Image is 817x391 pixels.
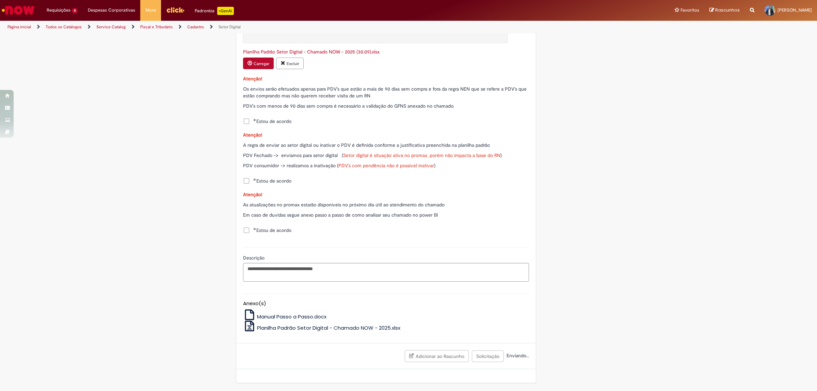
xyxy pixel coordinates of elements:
[243,324,401,331] a: Planilha Padrão Setor Digital - Chamado NOW - 2025.xlsx
[243,263,529,282] textarea: Descrição
[1,3,36,17] img: ServiceNow
[709,7,740,14] a: Rascunhos
[243,191,262,198] strong: Atenção!
[140,24,173,30] a: Fiscal e Tributário
[243,313,327,320] a: Manual Passo a Passo.docx
[96,24,126,30] a: Service Catalog
[253,178,256,181] span: Obrigatório Preenchido
[338,162,434,169] span: PDV's com pendência não é possivel inativar
[243,85,529,99] p: Os envios serão efetuados apenas para PDV's que estão a mais de 90 dias sem compra e fora da regr...
[46,24,82,30] a: Todos os Catálogos
[253,177,291,184] span: Estou de acordo
[47,7,70,14] span: Requisições
[287,61,299,66] small: Excluir
[243,142,529,148] p: A regra de enviar ao setor digital ou inativar o PDV é definida conforme a justificativa preenchi...
[243,152,529,159] p: PDV Fechado -> enviamos para setor digital ( )
[243,76,262,82] span: Atenção!
[253,118,291,125] span: Estou de acordo
[243,212,529,218] p: Em caso de duvidas segue anexo passo a passo de como analisar seu chamado no power BI
[715,7,740,13] span: Rascunhos
[253,119,256,121] span: Obrigatório Preenchido
[243,58,274,69] button: Carregar anexo de Planilha Padrão Setor Digital - Chamado NOW Required
[217,7,234,15] p: +GenAi
[253,227,291,234] span: Estou de acordo
[257,313,326,320] span: Manual Passo a Passo.docx
[72,8,78,14] span: 4
[5,21,540,33] ul: Trilhas de página
[680,7,699,14] span: Favoritos
[257,324,400,331] span: Planilha Padrão Setor Digital - Chamado NOW - 2025.xlsx
[505,353,529,359] span: Enviando...
[243,301,529,307] h5: Anexo(s)
[219,24,241,30] a: Setor Digital
[7,24,31,30] a: Página inicial
[88,7,135,14] span: Despesas Corporativas
[195,7,234,15] div: Padroniza
[166,5,185,15] img: click_logo_yellow_360x200.png
[243,201,529,208] p: As atualizações no promax estarão disponíveis no próximo dia útil ao atendimento do chamado
[145,7,156,14] span: More
[253,228,256,230] span: Obrigatório Preenchido
[254,61,269,66] small: Carregar
[343,152,500,158] span: Setor digital é situação ativa no promax, porém não impacta a base do RN
[243,255,266,261] span: Descrição
[243,103,529,109] p: PDV's com menos de 90 dias sem compra é necessário a validação do GFNS anexado no chamado.
[243,132,262,138] strong: Atenção!
[778,7,812,13] span: [PERSON_NAME]
[243,162,529,169] p: PDV consumidor -> realizamos a inativação ( )
[243,49,380,55] a: Download de Planilha Padrão Setor Digital - Chamado NOW - 2025 (30.09).xlsx
[187,24,204,30] a: Cadastro
[276,58,304,69] button: Excluir anexo Planilha Padrão Setor Digital - Chamado NOW - 2025 (30.09).xlsx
